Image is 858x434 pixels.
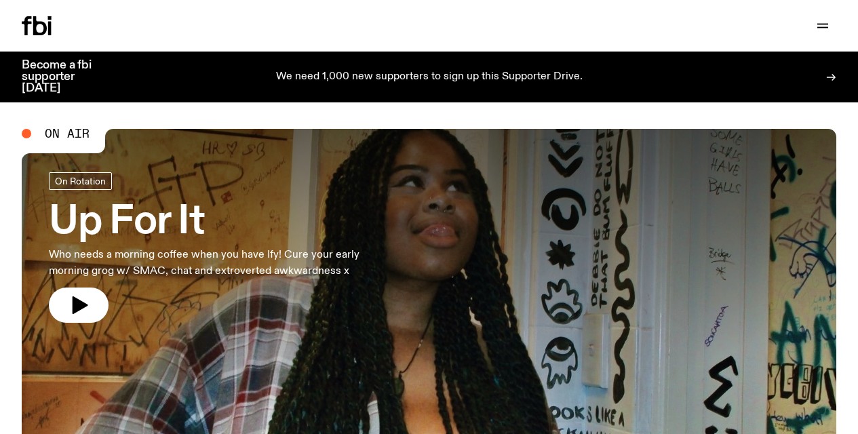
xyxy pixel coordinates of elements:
[22,60,109,94] h3: Become a fbi supporter [DATE]
[49,172,112,190] a: On Rotation
[276,71,583,83] p: We need 1,000 new supporters to sign up this Supporter Drive.
[49,172,396,323] a: Up For ItWho needs a morning coffee when you have Ify! Cure your early morning grog w/ SMAC, chat...
[45,127,90,140] span: On Air
[49,203,396,241] h3: Up For It
[49,247,396,279] p: Who needs a morning coffee when you have Ify! Cure your early morning grog w/ SMAC, chat and extr...
[55,176,106,186] span: On Rotation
